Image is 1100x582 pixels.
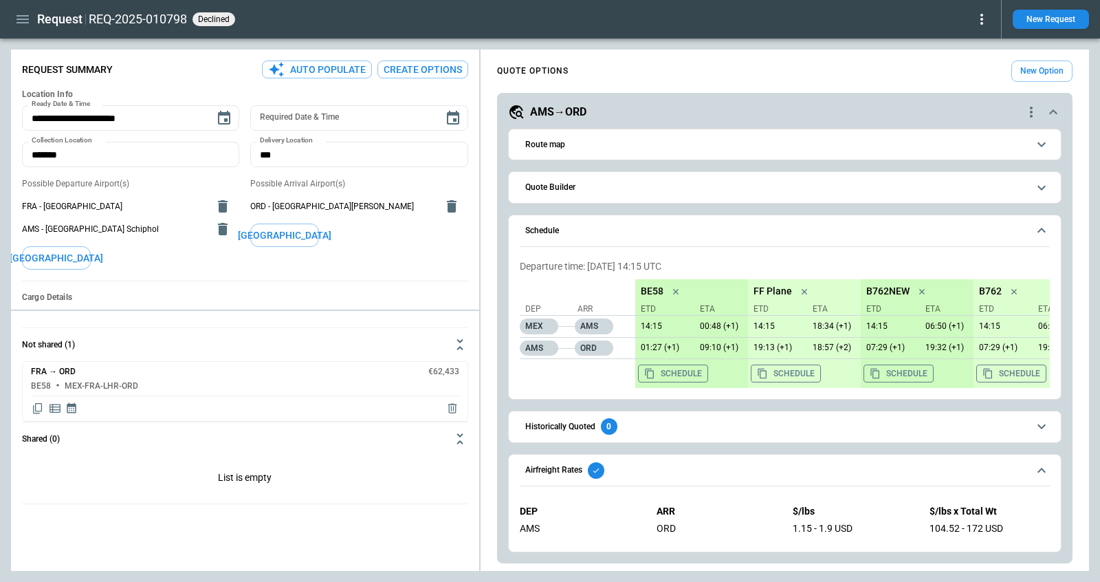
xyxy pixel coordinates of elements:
h6: Route map [525,140,565,149]
button: Choose date, selected date is Sep 1, 2025 [210,105,238,132]
p: 09/01/25 [748,321,802,332]
h6: MEX-FRA-LHR-ORD [65,382,138,391]
button: Airfreight Rates [520,455,1050,486]
h6: FRA → ORD [31,367,76,376]
h6: Location Info [22,89,468,100]
p: 09/02/25 [861,343,914,353]
p: 09/01/25 [861,321,914,332]
div: 0 [601,418,617,435]
label: Ready Date & Time [32,99,90,109]
p: AMS [520,341,558,356]
p: ETD [979,303,1027,315]
p: Dep [525,303,573,315]
span: Copy quote content [31,402,45,416]
span: AMS - [GEOGRAPHIC_DATA] Schiphol [22,224,206,235]
h6: Schedule [525,226,559,235]
p: 09/02/25 [920,321,973,332]
p: ETA [807,303,855,315]
button: Copy the aircraft schedule to your clipboard [863,365,934,382]
button: New Option [1011,61,1072,82]
button: Shared (0) [22,422,468,455]
div: AMS [520,523,640,535]
h6: Airfreight Rates [525,466,582,475]
p: ETA [1033,303,1081,315]
p: Possible Departure Airport(s) [22,178,239,190]
p: $/lbs [793,506,913,517]
h6: Quote Builder [525,183,575,192]
p: ORD [575,341,613,356]
p: ETA [694,303,742,315]
div: jkj [192,12,235,26]
h4: QUOTE OPTIONS [497,68,569,74]
button: delete [209,215,236,243]
button: delete [209,193,236,220]
p: Possible Arrival Airport(s) [250,178,467,190]
button: Historically Quoted0 [520,411,1050,442]
h6: Not shared (1) [22,341,75,349]
button: Copy the aircraft schedule to your clipboard [638,365,708,382]
span: Display detailed quote content [48,402,62,416]
p: ETA [920,303,968,315]
p: 09/01/25 [973,321,1027,332]
div: 104.52 - 172 USD [929,523,1050,535]
h6: €62,433 [428,367,459,376]
label: Delivery Location [260,136,313,146]
p: B762 [979,285,1002,297]
button: Choose date [439,105,467,132]
h6: Historically Quoted [525,422,595,431]
div: 1.15 - 1.9 USD [793,523,913,535]
p: 09/02/25 [1033,343,1086,353]
span: FRA - [GEOGRAPHIC_DATA] [22,201,206,213]
p: 09/02/25 [694,343,748,353]
button: Quote Builder [520,172,1050,203]
p: Departure time: [DATE] 14:15 UTC [520,261,1050,272]
span: Display quote schedule [65,402,78,416]
p: ETD [866,303,914,315]
button: Not shared (1) [22,328,468,361]
p: Request Summary [22,64,113,76]
p: 09/01/25 [635,321,689,332]
div: Airfreight Rates [520,495,1050,546]
p: 09/02/25 [1033,321,1086,332]
span: ORD - [GEOGRAPHIC_DATA][PERSON_NAME] [250,201,434,213]
p: 09/02/25 [973,343,1027,353]
p: 09/02/25 [748,343,802,353]
h5: AMS→ORD [530,105,586,120]
button: Auto Populate [262,61,372,79]
p: 09/02/25 [920,343,973,353]
div: Not shared (1) [22,455,468,504]
h2: REQ-2025-010798 [89,11,187,28]
button: AMS→ORDquote-option-actions [508,104,1061,120]
p: $/lbs x Total Wt [929,506,1050,517]
div: ORD [657,523,777,535]
div: quote-option-actions [1023,104,1039,120]
h1: Request [37,11,82,28]
div: scrollable content [635,279,1050,388]
div: Schedule [520,255,1050,394]
h6: Shared (0) [22,435,60,444]
button: [GEOGRAPHIC_DATA] [250,224,319,248]
p: 09/02/25 [694,321,748,332]
button: [GEOGRAPHIC_DATA] [22,246,91,270]
p: ETD [641,303,689,315]
p: ARR [657,506,777,517]
p: FF Plane [753,285,792,297]
p: B762NEW [866,285,910,297]
button: Create Options [377,61,468,79]
div: Not shared (1) [22,361,468,422]
span: Delete quote [445,402,459,416]
h6: BE58 [31,382,51,391]
p: MEX [520,319,558,334]
p: List is empty [22,455,468,504]
button: Schedule [520,215,1050,247]
button: delete [438,193,465,220]
p: Arr [577,303,626,315]
button: Copy the aircraft schedule to your clipboard [751,365,821,382]
p: BE58 [641,285,663,297]
p: DEP [520,506,640,517]
button: Route map [520,129,1050,160]
h6: Cargo Details [22,292,468,303]
button: New Request [1013,10,1089,29]
label: Collection Location [32,136,92,146]
p: 09/03/25 [807,343,861,353]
